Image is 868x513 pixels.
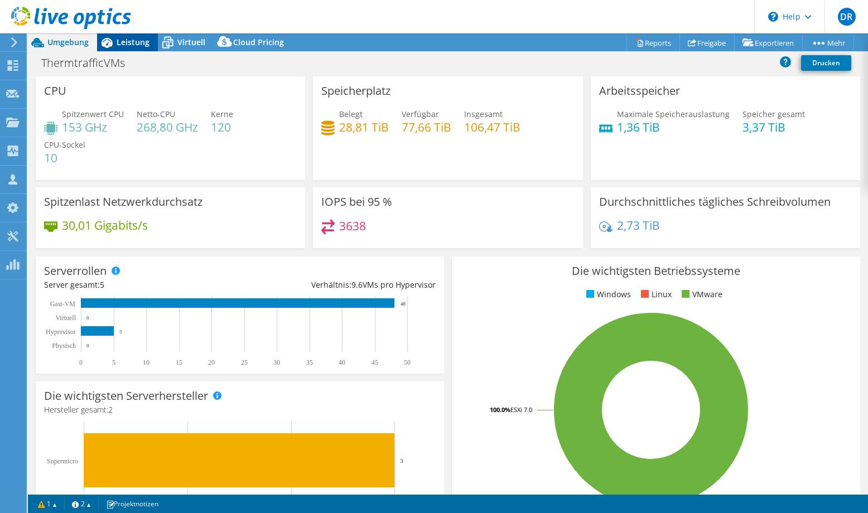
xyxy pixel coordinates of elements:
text: 0 [86,315,89,321]
a: 2 [64,497,99,511]
span: Netto-CPU [137,109,175,119]
h3: Die wichtigsten Serverhersteller [44,390,208,402]
h1: ThermtrafficVMs [36,57,142,69]
a: Reports [626,34,680,51]
text: 25 [241,359,248,366]
text: 30 [273,359,280,366]
li: VMware [679,288,722,301]
text: 40 [339,359,345,366]
div: Verhältnis: VMs pro Hypervisor [240,279,436,291]
h3: Serverrollen [44,265,107,277]
span: 9.6 [351,279,363,290]
span: CPU-Sockel [44,139,85,150]
h3: Speicherplatz [321,85,390,97]
h4: Hersteller gesamt: [44,404,436,416]
h4: 10 [44,152,85,164]
text: 0 [86,343,89,349]
a: Exportieren [734,34,803,51]
tspan: 100.0% [490,405,510,414]
span: Virtuell [177,37,205,47]
a: Drucken [801,55,851,71]
li: Linux [638,288,672,301]
span: Maximale Speicherauslastung [617,109,730,119]
text: 20 [208,359,215,366]
h3: Die wichtigsten Betriebssysteme [460,265,852,277]
h4: 77,66 TiB [402,121,451,133]
text: 5 [119,329,122,335]
span: DR [838,8,856,26]
span: Umgebung [47,37,89,47]
text: Hypervisor [46,328,76,336]
text: Physisch [52,342,76,350]
tspan: ESXi 7.0 [510,405,532,414]
text: 15 [176,359,182,366]
span: Kerne [211,109,233,119]
h3: Arbeitsspeicher [599,85,680,97]
text: 0 [79,359,83,366]
span: Speicher gesamt [742,109,805,119]
svg: \n [768,12,778,22]
span: Cloud Pricing [233,37,284,47]
a: Freigabe [679,34,735,51]
text: 35 [306,359,313,366]
h4: 2,73 TiB [617,219,660,231]
div: Server gesamt: [44,279,240,291]
span: Insgesamt [464,109,503,119]
a: Projektnotizen [98,497,166,511]
text: 10 [143,359,150,366]
span: Verfügbar [402,109,439,119]
h4: 3638 [339,220,366,232]
text: Virtuell [55,314,76,322]
text: Gast-VM [50,300,76,308]
text: 5 [112,359,115,366]
h4: 28,81 TiB [339,121,389,133]
text: 48 [401,301,406,307]
h4: 120 [211,121,233,133]
span: Spitzenwert CPU [62,109,124,119]
text: Supermicro [47,457,78,465]
h4: 106,47 TiB [464,121,520,133]
h3: Spitzenlast Netzwerkdurchsatz [44,196,202,208]
h3: IOPS bei 95 % [321,196,392,208]
text: 45 [372,359,378,366]
li: Windows [584,288,631,301]
h4: 30,01 Gigabits/s [62,219,148,231]
a: Mehr [802,34,854,51]
h4: 3,37 TiB [742,121,805,133]
span: Belegt [339,109,363,119]
h4: 153 GHz [62,121,124,133]
text: 3 [400,457,403,464]
h3: CPU [44,85,66,97]
span: Leistung [117,37,150,47]
span: 2 [108,404,113,415]
h3: Durchschnittliches tägliches Schreibvolumen [599,196,831,208]
span: 5 [100,279,104,290]
h4: 1,36 TiB [617,121,730,133]
h4: 268,80 GHz [137,121,198,133]
text: 50 [404,359,411,366]
a: 1 [30,497,65,511]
